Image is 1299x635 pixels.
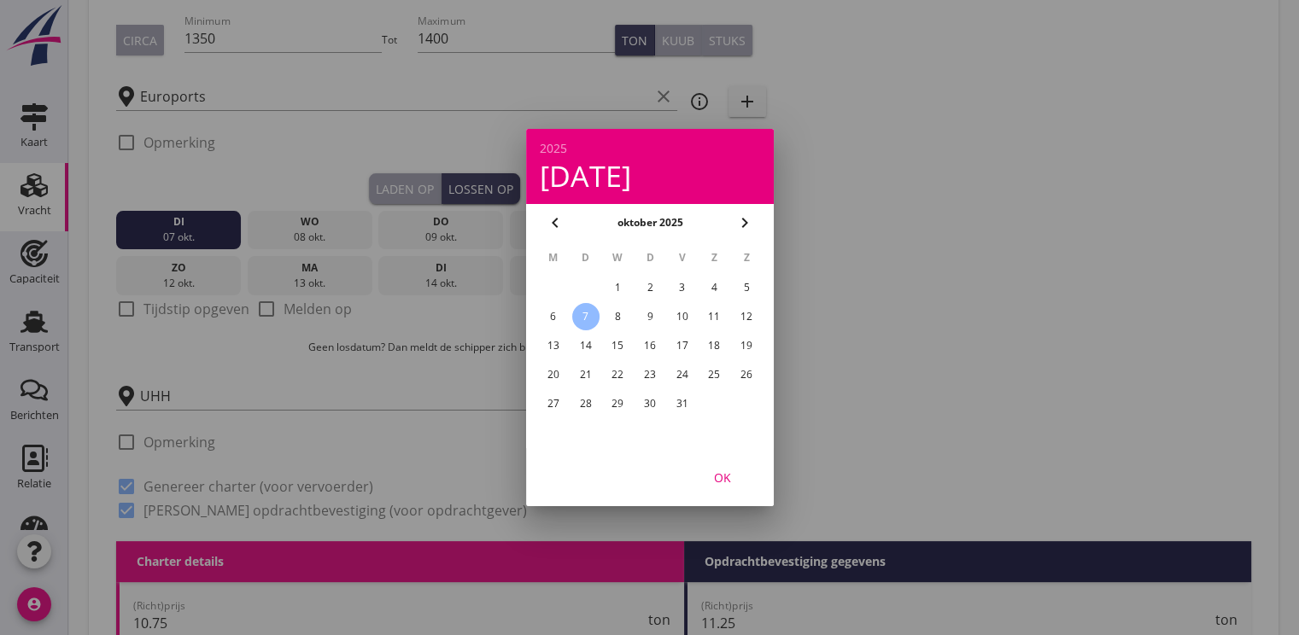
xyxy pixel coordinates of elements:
th: D [635,243,665,272]
th: V [666,243,697,272]
button: 28 [571,390,599,417]
button: 10 [668,303,695,330]
i: chevron_right [734,213,755,233]
button: 30 [635,390,663,417]
div: 2025 [540,143,760,154]
button: 8 [604,303,631,330]
button: 7 [571,303,599,330]
th: W [602,243,633,272]
button: 21 [571,361,599,388]
i: chevron_left [545,213,565,233]
button: 3 [668,274,695,301]
th: Z [699,243,729,272]
button: 5 [733,274,760,301]
button: 2 [635,274,663,301]
button: 19 [733,332,760,359]
button: 17 [668,332,695,359]
button: 6 [539,303,566,330]
button: 16 [635,332,663,359]
button: 1 [604,274,631,301]
div: [DATE] [540,161,760,190]
button: 4 [700,274,728,301]
th: M [538,243,569,272]
button: 24 [668,361,695,388]
button: oktober 2025 [611,210,688,236]
button: 11 [700,303,728,330]
button: 25 [700,361,728,388]
button: 23 [635,361,663,388]
button: 22 [604,361,631,388]
button: 27 [539,390,566,417]
button: 29 [604,390,631,417]
button: 18 [700,332,728,359]
button: 12 [733,303,760,330]
button: 13 [539,332,566,359]
button: 31 [668,390,695,417]
button: OK [685,462,760,492]
div: OK [699,469,746,486]
button: 26 [733,361,760,388]
button: 14 [571,332,599,359]
button: 15 [604,332,631,359]
th: D [570,243,600,272]
button: 9 [635,303,663,330]
button: 20 [539,361,566,388]
th: Z [731,243,762,272]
